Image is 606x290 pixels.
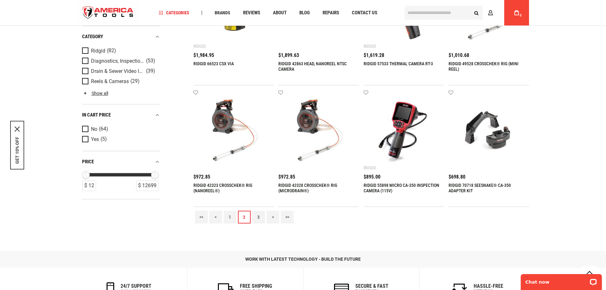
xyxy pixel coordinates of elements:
[455,96,523,164] img: RIDGID 70718 SEESNAKE® CA-350 ADAPTER KIT
[77,1,139,25] a: store logo
[82,67,158,74] a: Drain & Sewer Video Inspection (39)
[238,211,251,223] a: 2
[82,180,96,191] div: $ 12
[296,9,313,17] a: Blog
[136,180,158,191] div: $ 12699
[77,1,139,25] img: America Tools
[82,78,158,85] a: Reels & Cameras (29)
[278,183,337,193] a: RIDGID 42328 CROSSCHEK® RIG (MICRODRAIN®)
[82,25,160,199] div: Product Filters
[82,32,160,41] div: category
[91,78,129,84] span: Reels & Cameras
[285,96,352,164] img: RIDGID 42328 CROSSCHEK® RIG (MICRODRAIN®)
[364,61,433,66] a: RIDGID 57533 THERMAL CAMERA RT-3
[15,126,20,131] button: Close
[273,11,287,15] span: About
[364,165,376,170] div: Ridgid
[470,7,483,19] button: Search
[520,14,522,17] span: 0
[252,211,265,223] a: 3
[195,211,208,223] a: <<
[15,126,20,131] svg: close icon
[224,211,236,223] a: 1
[517,270,606,290] iframe: LiveChat chat widget
[370,96,438,164] img: RIDGID 55898 MICRO CA-350 INSPECTION CAMERA (115V)
[130,79,140,84] span: (29)
[449,53,469,58] span: $1,010.68
[82,57,158,64] a: Diagnostics, Inspection & Locating (53)
[146,68,155,74] span: (39)
[364,183,439,193] a: RIDGID 55898 MICRO CA-350 INSPECTION CAMERA (115V)
[91,58,144,64] span: Diagnostics, Inspection & Locating
[243,11,260,15] span: Reviews
[215,11,230,15] span: Brands
[82,125,158,132] a: No (64)
[320,9,342,17] a: Repairs
[146,58,155,64] span: (53)
[82,136,158,143] a: Yes (5)
[193,183,252,193] a: RIDGID 42323 CROSSCHEK® RIG (NANOREEL®)
[352,11,377,15] span: Contact Us
[91,136,99,142] span: Yes
[323,11,339,15] span: Repairs
[91,126,97,132] span: No
[99,126,108,132] span: (64)
[82,157,160,166] div: price
[193,61,234,66] a: RIDGID 66523 CSX VIA
[364,44,376,49] div: Ridgid
[193,174,210,180] span: $972.85
[278,61,347,72] a: RIDGID 42863 HEAD, NANOREEL NTSC CAMERA
[107,48,116,53] span: (82)
[240,9,263,17] a: Reviews
[278,53,299,58] span: $1,899.63
[364,174,380,180] span: $895.00
[101,137,107,142] span: (5)
[91,68,144,74] span: Drain & Sewer Video Inspection
[449,61,519,72] a: RIDGID 49528 CROSSCHEK® RIG (MINI REEL)
[267,211,279,223] a: >
[156,9,192,17] a: Categories
[449,174,465,180] span: $698.80
[82,110,160,119] div: In cart price
[270,9,289,17] a: About
[200,96,268,164] img: RIDGID 42323 CROSSCHEK® RIG (NANOREEL®)
[82,47,158,54] a: Ridgid (82)
[281,211,294,223] a: >>
[193,44,206,49] div: Ridgid
[209,211,222,223] a: <
[82,90,108,95] a: Show all
[212,9,233,17] a: Brands
[299,11,310,15] span: Blog
[349,9,380,17] a: Contact Us
[193,53,214,58] span: $1,984.95
[91,48,105,53] span: Ridgid
[364,53,384,58] span: $1,619.28
[449,183,511,193] a: RIDGID 70718 SEESNAKE® CA-350 ADAPTER KIT
[159,11,189,15] span: Categories
[278,174,295,180] span: $972.85
[15,137,20,164] button: GET 10% OFF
